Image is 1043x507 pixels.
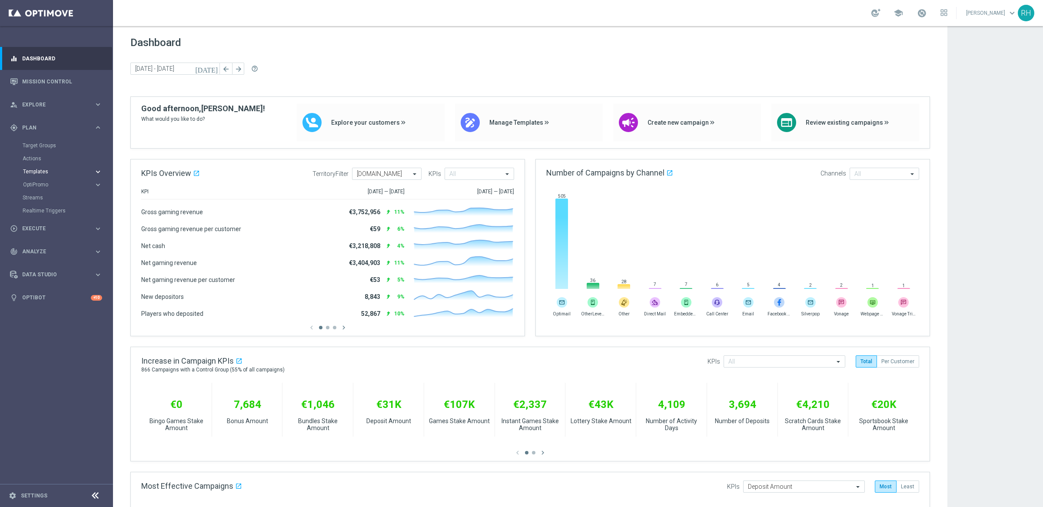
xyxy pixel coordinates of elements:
i: settings [9,492,17,500]
button: equalizer Dashboard [10,55,103,62]
div: Templates [23,165,112,178]
div: Plan [10,124,94,132]
a: Actions [23,155,90,162]
a: Mission Control [22,70,102,93]
i: keyboard_arrow_right [94,123,102,132]
i: keyboard_arrow_right [94,181,102,189]
i: play_circle_outline [10,225,18,232]
i: keyboard_arrow_right [94,248,102,256]
a: Realtime Triggers [23,207,90,214]
i: gps_fixed [10,124,18,132]
div: Target Groups [23,139,112,152]
div: +10 [91,295,102,301]
span: Data Studio [22,272,94,277]
span: Plan [22,125,94,130]
a: Streams [23,194,90,201]
i: keyboard_arrow_right [94,100,102,109]
button: track_changes Analyze keyboard_arrow_right [10,248,103,255]
button: play_circle_outline Execute keyboard_arrow_right [10,225,103,232]
i: equalizer [10,55,18,63]
div: Mission Control [10,70,102,93]
div: Streams [23,191,112,204]
button: OptiPromo keyboard_arrow_right [23,181,103,188]
i: keyboard_arrow_right [94,271,102,279]
i: person_search [10,101,18,109]
i: keyboard_arrow_right [94,168,102,176]
span: OptiPromo [23,182,85,187]
div: Actions [23,152,112,165]
div: Data Studio [10,271,94,278]
a: Settings [21,493,47,498]
a: Optibot [22,286,91,309]
div: OptiPromo [23,182,94,187]
div: RH [1018,5,1034,21]
div: Analyze [10,248,94,255]
button: gps_fixed Plan keyboard_arrow_right [10,124,103,131]
button: lightbulb Optibot +10 [10,294,103,301]
span: school [894,8,903,18]
div: Dashboard [10,47,102,70]
i: lightbulb [10,294,18,302]
div: Realtime Triggers [23,204,112,217]
span: keyboard_arrow_down [1007,8,1017,18]
a: Dashboard [22,47,102,70]
a: [PERSON_NAME]keyboard_arrow_down [965,7,1018,20]
button: person_search Explore keyboard_arrow_right [10,101,103,108]
div: Explore [10,101,94,109]
span: Execute [22,226,94,231]
span: Analyze [22,249,94,254]
i: track_changes [10,248,18,255]
div: Execute [10,225,94,232]
button: Data Studio keyboard_arrow_right [10,271,103,278]
button: Templates keyboard_arrow_right [23,168,103,175]
div: Templates [23,169,94,174]
a: Target Groups [23,142,90,149]
span: Explore [22,102,94,107]
div: Optibot [10,286,102,309]
div: OptiPromo [23,178,112,191]
i: keyboard_arrow_right [94,225,102,233]
span: Templates [23,169,85,174]
button: Mission Control [10,78,103,85]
